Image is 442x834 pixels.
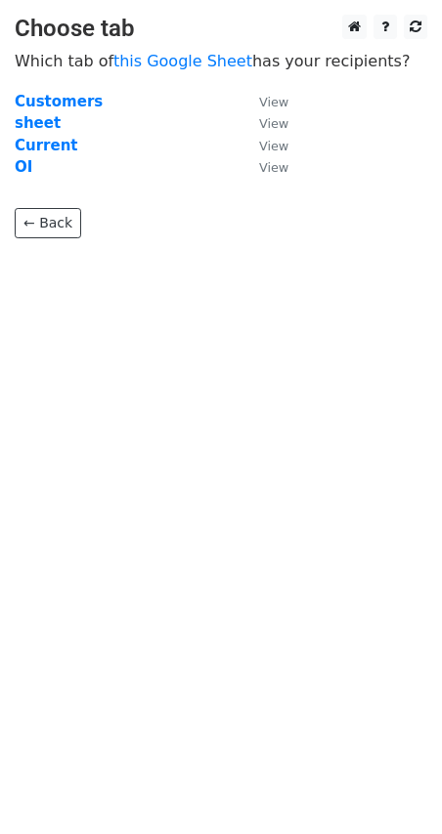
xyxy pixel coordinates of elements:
a: OI [15,158,32,176]
p: Which tab of has your recipients? [15,51,427,71]
small: View [259,116,288,131]
small: View [259,160,288,175]
a: View [240,158,288,176]
a: ← Back [15,208,81,238]
small: View [259,95,288,109]
a: View [240,114,288,132]
a: Customers [15,93,103,110]
h3: Choose tab [15,15,427,43]
a: Current [15,137,78,154]
a: sheet [15,114,61,132]
small: View [259,139,288,153]
a: this Google Sheet [113,52,252,70]
a: View [240,137,288,154]
a: View [240,93,288,110]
